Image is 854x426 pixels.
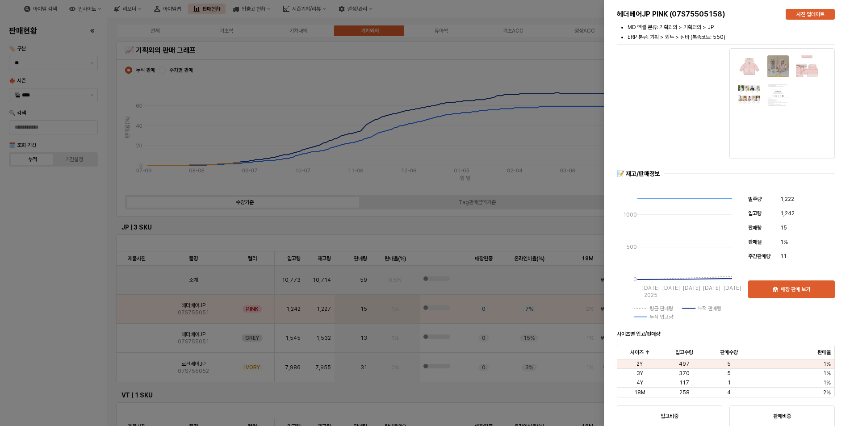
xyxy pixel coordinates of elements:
[679,389,690,396] span: 258
[781,286,810,293] p: 매장 판매 보기
[679,379,689,386] span: 117
[630,349,644,356] span: 사이즈
[628,23,835,31] li: MD 엑셀 분류: 기획외의 > 기획외의 > JP
[617,170,660,178] div: 📝 재고/판매정보
[823,379,831,386] span: 1%
[748,196,762,202] span: 발주량
[786,9,835,20] button: 사진 업데이트
[823,370,831,377] span: 1%
[823,389,831,396] span: 2%
[636,360,643,368] span: 2Y
[748,225,762,231] span: 판매량
[617,331,660,337] strong: 사이즈별 입고/판매량
[780,223,787,232] span: 15
[796,11,825,18] p: 사진 업데이트
[748,253,770,259] span: 주간판매량
[636,370,643,377] span: 3Y
[661,413,678,419] strong: 입고비중
[748,280,835,298] button: 매장 판매 보기
[727,370,731,377] span: 5
[727,389,731,396] span: 4
[727,360,731,368] span: 5
[720,349,738,356] span: 판매수량
[675,349,693,356] span: 입고수량
[617,10,779,19] h5: 헤더베어JP PINK (07S75505158)
[780,252,787,261] span: 11
[817,349,831,356] span: 판매율
[636,379,643,386] span: 4Y
[773,413,791,419] strong: 판매비중
[748,210,762,217] span: 입고량
[780,209,795,218] span: 1,242
[748,239,762,245] span: 판매율
[634,389,645,396] span: 18M
[780,195,794,204] span: 1,222
[679,360,690,368] span: 497
[780,238,788,246] span: 1%
[823,360,831,368] span: 1%
[728,379,731,386] span: 1
[628,33,835,41] li: ERP 분류: 기획 > 외투 > 잠바 (복종코드: 550)
[679,370,690,377] span: 370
